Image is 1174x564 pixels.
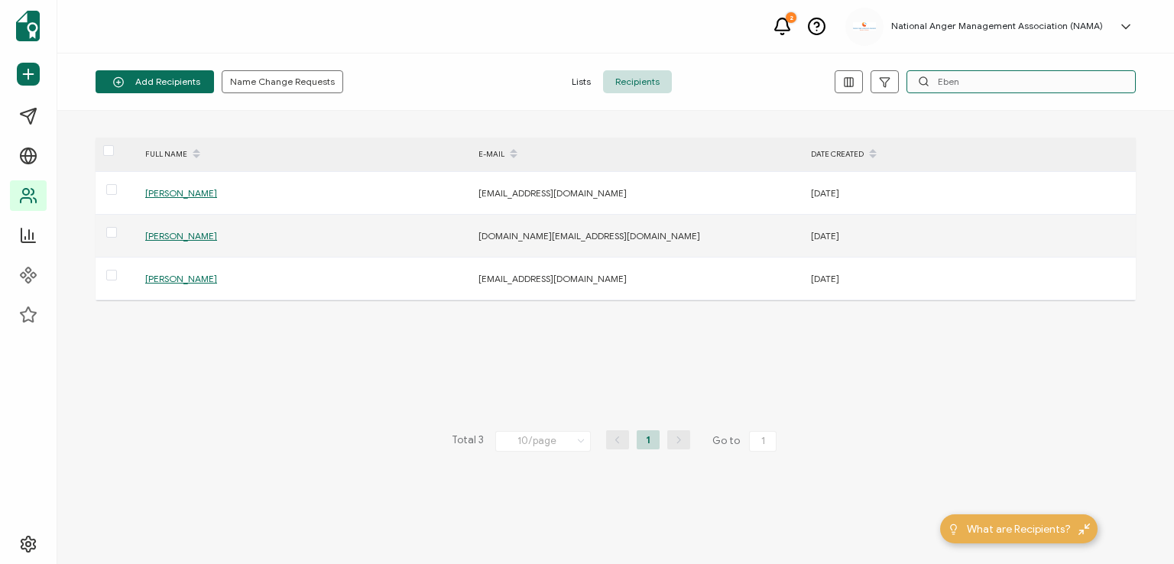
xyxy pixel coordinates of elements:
[891,21,1103,31] h5: National Anger Management Association (NAMA)
[452,430,484,452] span: Total 3
[478,187,627,199] span: [EMAIL_ADDRESS][DOMAIN_NAME]
[145,230,217,241] span: [PERSON_NAME]
[786,12,796,23] div: 2
[803,141,1136,167] div: DATE CREATED
[637,430,660,449] li: 1
[230,77,335,86] span: Name Change Requests
[811,273,839,284] span: [DATE]
[603,70,672,93] span: Recipients
[853,22,876,31] img: 3ca2817c-e862-47f7-b2ec-945eb25c4a6c.jpg
[967,521,1071,537] span: What are Recipients?
[96,70,214,93] button: Add Recipients
[138,141,471,167] div: FULL NAME
[495,431,591,452] input: Select
[145,273,217,284] span: [PERSON_NAME]
[1078,523,1090,535] img: minimize-icon.svg
[712,430,780,452] span: Go to
[906,70,1136,93] input: Search
[222,70,343,93] button: Name Change Requests
[478,273,627,284] span: [EMAIL_ADDRESS][DOMAIN_NAME]
[1098,491,1174,564] iframe: Chat Widget
[16,11,40,41] img: sertifier-logomark-colored.svg
[478,230,700,241] span: [DOMAIN_NAME][EMAIL_ADDRESS][DOMAIN_NAME]
[471,141,803,167] div: E-MAIL
[811,187,839,199] span: [DATE]
[145,187,217,199] span: [PERSON_NAME]
[559,70,603,93] span: Lists
[811,230,839,241] span: [DATE]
